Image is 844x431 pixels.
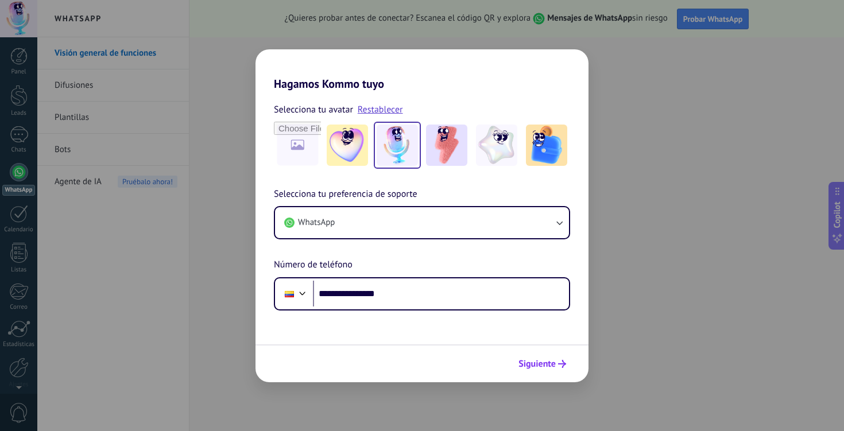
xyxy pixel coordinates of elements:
img: -5.jpeg [526,125,567,166]
img: -3.jpeg [426,125,467,166]
a: Restablecer [358,104,403,115]
button: WhatsApp [275,207,569,238]
span: WhatsApp [298,217,335,228]
img: -2.jpeg [377,125,418,166]
span: Número de teléfono [274,258,353,273]
img: -1.jpeg [327,125,368,166]
span: Selecciona tu preferencia de soporte [274,187,417,202]
button: Siguiente [513,354,571,374]
span: Selecciona tu avatar [274,102,353,117]
div: Colombia: + 57 [278,282,300,306]
h2: Hagamos Kommo tuyo [255,49,589,91]
span: Siguiente [518,360,556,368]
img: -4.jpeg [476,125,517,166]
